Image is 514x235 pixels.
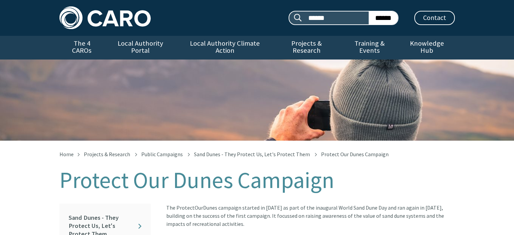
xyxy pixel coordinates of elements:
[340,36,399,60] a: Training & Events
[194,151,310,158] a: Sand Dunes - They Protect Us, Let's Protect Them
[59,168,455,193] h1: Protect Our Dunes Campaign
[84,151,130,158] a: Projects & Research
[414,11,455,25] a: Contact
[59,151,74,158] a: Home
[104,36,177,60] a: Local Authority Portal
[59,36,104,60] a: The 4 CAROs
[177,36,273,60] a: Local Authority Climate Action
[321,151,389,158] span: Protect Our Dunes Campaign
[399,36,455,60] a: Knowledge Hub
[59,6,151,29] img: Caro logo
[141,151,183,158] a: Public Campaigns
[273,36,340,60] a: Projects & Research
